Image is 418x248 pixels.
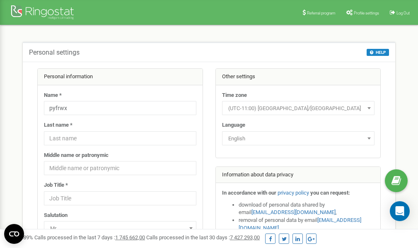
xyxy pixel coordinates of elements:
[354,11,379,15] span: Profile settings
[44,181,68,189] label: Job Title *
[222,190,276,196] strong: In accordance with our
[216,69,381,85] div: Other settings
[222,101,375,115] span: (UTC-11:00) Pacific/Midway
[44,221,196,235] span: Mr.
[239,201,375,217] li: download of personal data shared by email ,
[38,69,203,85] div: Personal information
[278,190,309,196] a: privacy policy
[44,191,196,205] input: Job Title
[230,234,260,241] u: 7 427 293,00
[367,49,389,56] button: HELP
[47,223,193,234] span: Mr.
[44,131,196,145] input: Last name
[396,11,410,15] span: Log Out
[4,224,24,244] button: Open CMP widget
[44,91,62,99] label: Name *
[44,212,68,219] label: Salutation
[115,234,145,241] u: 1 745 662,00
[29,49,80,56] h5: Personal settings
[44,121,72,129] label: Last name *
[222,131,375,145] span: English
[307,11,336,15] span: Referral program
[310,190,350,196] strong: you can request:
[222,91,247,99] label: Time zone
[251,209,336,215] a: [EMAIL_ADDRESS][DOMAIN_NAME]
[44,101,196,115] input: Name
[225,103,372,114] span: (UTC-11:00) Pacific/Midway
[225,133,372,144] span: English
[390,201,410,221] div: Open Intercom Messenger
[239,217,375,232] li: removal of personal data by email ,
[216,167,381,183] div: Information about data privacy
[44,152,109,159] label: Middle name or patronymic
[146,234,260,241] span: Calls processed in the last 30 days :
[34,234,145,241] span: Calls processed in the last 7 days :
[222,121,245,129] label: Language
[44,161,196,175] input: Middle name or patronymic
